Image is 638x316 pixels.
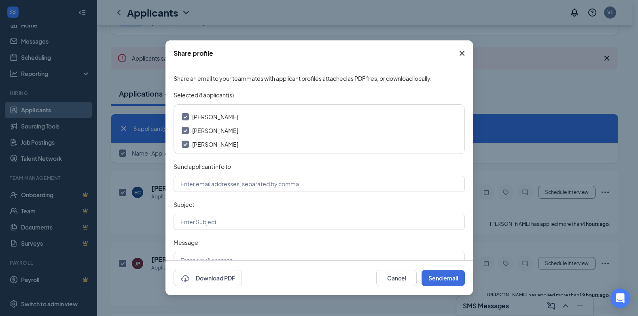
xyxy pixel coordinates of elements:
[174,91,234,99] span: Selected 8 applicant(s)
[189,112,242,121] span: [PERSON_NAME]
[174,214,465,230] input: Enter Subject
[174,176,465,192] input: Enter email addresses, separated by comma
[174,74,465,82] span: Share an email to your teammates with applicant profiles attached as PDF files, or download locally.
[422,270,465,286] button: Send email
[451,40,473,66] button: Close
[180,274,190,284] svg: CloudDownload
[174,163,231,170] span: Send applicant info to
[189,126,242,135] span: [PERSON_NAME]
[174,270,242,286] button: CloudDownloadDownload PDF
[610,289,630,308] div: Open Intercom Messenger
[189,140,242,149] span: [PERSON_NAME]
[457,48,467,58] svg: Cross
[376,270,417,286] button: Cancel
[174,201,194,208] span: Subject
[174,49,213,58] div: Share profile
[174,239,198,246] span: Message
